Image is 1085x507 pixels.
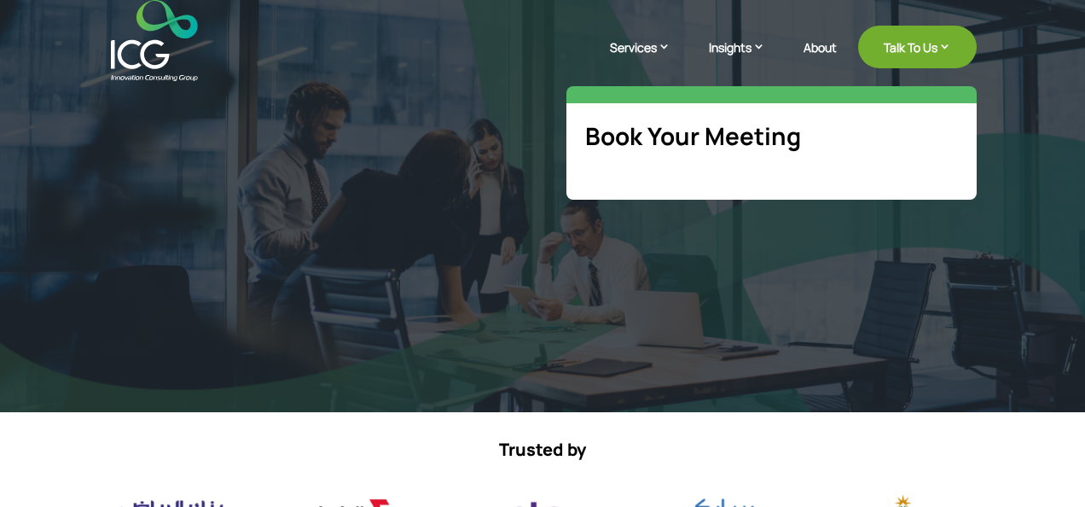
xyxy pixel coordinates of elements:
[709,38,782,81] a: Insights
[108,440,977,460] p: Trusted by
[804,41,837,81] a: About
[585,122,958,160] h5: Book Your Meeting
[610,38,688,81] a: Services
[858,26,977,68] a: Talk To Us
